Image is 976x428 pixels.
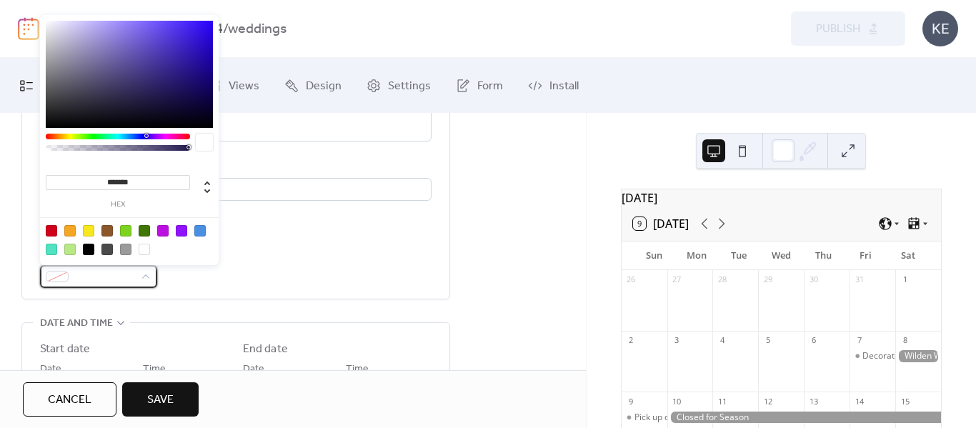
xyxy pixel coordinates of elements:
[356,64,442,107] a: Settings
[243,361,264,378] span: Date
[622,412,667,424] div: Pick up decor
[23,382,116,417] button: Cancel
[862,350,941,362] div: Decorate/rehearsal
[634,412,687,424] div: Pick up decor
[900,274,910,285] div: 1
[717,335,727,346] div: 4
[120,244,131,255] div: #9B9B9B
[549,75,579,97] span: Install
[477,75,503,97] span: Form
[672,396,682,407] div: 10
[762,335,773,346] div: 5
[845,242,887,270] div: Fri
[850,350,895,362] div: Decorate/rehearsal
[306,75,342,97] span: Design
[176,225,187,237] div: #9013FE
[83,244,94,255] div: #000000
[854,335,865,346] div: 7
[40,361,61,378] span: Date
[922,11,958,46] div: KE
[46,225,57,237] div: #D0021B
[196,64,270,107] a: Views
[717,274,727,285] div: 28
[120,225,131,237] div: #7ED321
[139,244,150,255] div: #FFFFFF
[895,350,941,362] div: Wilden Wedding
[274,64,352,107] a: Design
[139,225,150,237] div: #417505
[388,75,431,97] span: Settings
[517,64,589,107] a: Install
[717,242,760,270] div: Tue
[194,225,206,237] div: #4A90E2
[229,75,259,97] span: Views
[762,396,773,407] div: 12
[40,341,90,358] div: Start date
[40,315,113,332] span: Date and time
[900,335,910,346] div: 8
[672,274,682,285] div: 27
[626,396,637,407] div: 9
[808,396,819,407] div: 13
[64,244,76,255] div: #B8E986
[101,225,113,237] div: #8B572A
[243,341,288,358] div: End date
[628,214,694,234] button: 9[DATE]
[667,412,941,424] div: Closed for Season
[900,396,910,407] div: 15
[633,242,675,270] div: Sun
[626,274,637,285] div: 26
[672,335,682,346] div: 3
[808,274,819,285] div: 30
[9,64,103,107] a: My Events
[122,382,199,417] button: Save
[808,335,819,346] div: 6
[760,242,802,270] div: Wed
[228,16,287,43] b: weddings
[717,396,727,407] div: 11
[18,17,39,40] img: logo
[147,392,174,409] span: Save
[40,159,429,176] div: Location
[445,64,514,107] a: Form
[46,244,57,255] div: #50E3C2
[626,335,637,346] div: 2
[854,274,865,285] div: 31
[101,244,113,255] div: #4A4A4A
[83,225,94,237] div: #F8E71C
[854,396,865,407] div: 14
[46,201,190,209] label: hex
[346,361,369,378] span: Time
[143,361,166,378] span: Time
[223,16,228,43] b: /
[64,225,76,237] div: #F5A623
[887,242,930,270] div: Sat
[622,189,941,206] div: [DATE]
[802,242,845,270] div: Thu
[675,242,717,270] div: Mon
[48,392,91,409] span: Cancel
[157,225,169,237] div: #BD10E0
[762,274,773,285] div: 29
